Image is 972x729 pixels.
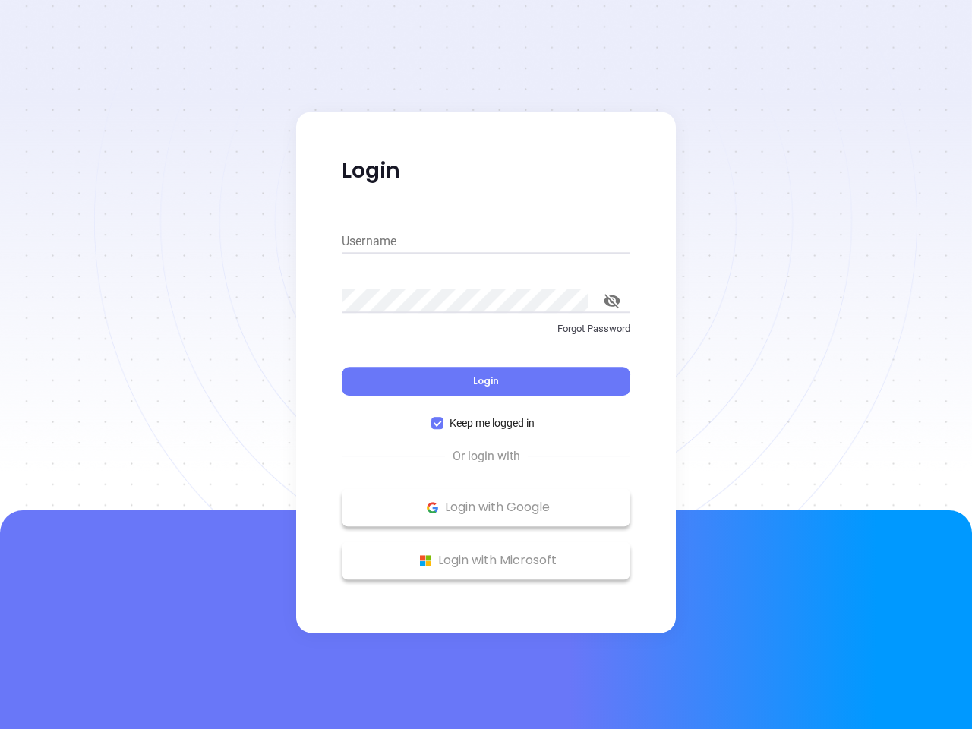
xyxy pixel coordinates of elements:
button: Google Logo Login with Google [342,488,630,526]
button: toggle password visibility [594,282,630,319]
p: Login with Google [349,496,623,519]
button: Login [342,367,630,396]
button: Microsoft Logo Login with Microsoft [342,541,630,579]
p: Login with Microsoft [349,549,623,572]
a: Forgot Password [342,321,630,349]
img: Microsoft Logo [416,551,435,570]
span: Or login with [445,447,528,465]
span: Keep me logged in [443,415,541,431]
p: Login [342,157,630,185]
img: Google Logo [423,498,442,517]
p: Forgot Password [342,321,630,336]
span: Login [473,374,499,387]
